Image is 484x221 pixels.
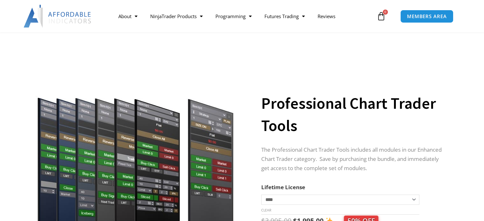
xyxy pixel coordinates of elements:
a: Futures Trading [258,9,311,24]
a: NinjaTrader Products [144,9,209,24]
a: Clear options [261,208,271,212]
p: The Professional Chart Trader Tools includes all modules in our Enhanced Chart Trader category. S... [261,145,447,173]
nav: Menu [112,9,375,24]
h1: Professional Chart Trader Tools [261,92,447,137]
label: Lifetime License [261,183,305,191]
a: 0 [367,7,395,25]
a: About [112,9,144,24]
a: Reviews [311,9,342,24]
a: MEMBERS AREA [400,10,453,23]
span: MEMBERS AREA [407,14,447,19]
span: 0 [383,10,388,15]
img: LogoAI | Affordable Indicators – NinjaTrader [24,5,92,28]
a: Programming [209,9,258,24]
